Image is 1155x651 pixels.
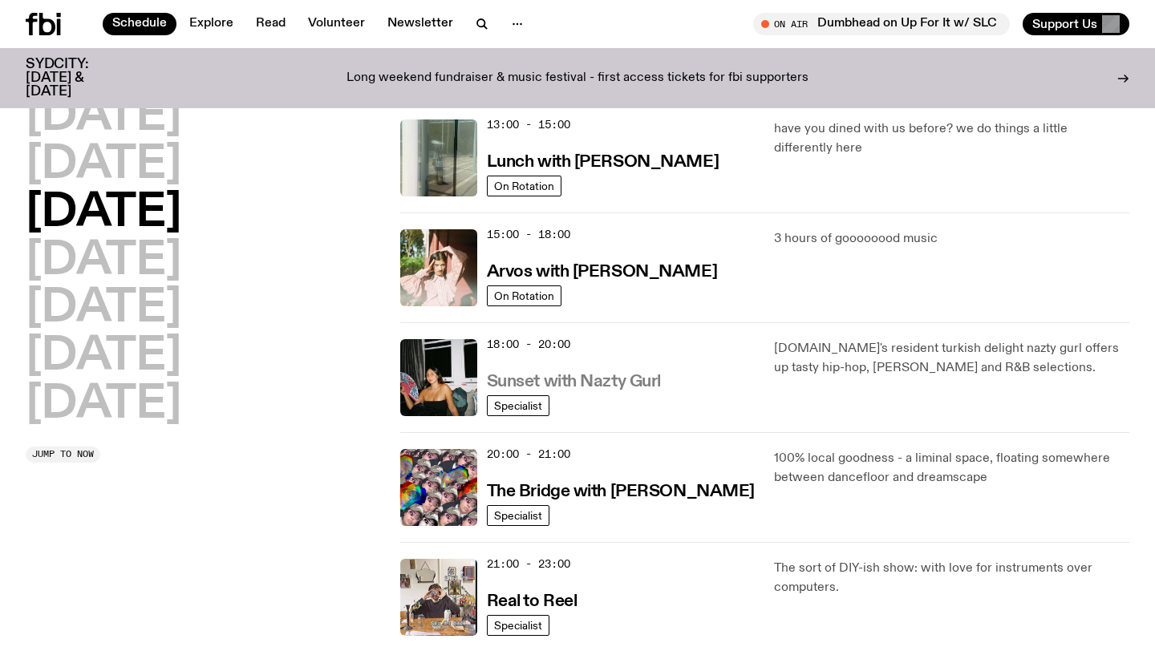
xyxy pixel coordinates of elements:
h3: Arvos with [PERSON_NAME] [487,264,717,281]
a: Specialist [487,615,549,636]
button: Jump to now [26,447,100,463]
span: 15:00 - 18:00 [487,227,570,242]
h3: SYDCITY: [DATE] & [DATE] [26,58,128,99]
span: Support Us [1032,17,1097,31]
a: Specialist [487,395,549,416]
span: 20:00 - 21:00 [487,447,570,462]
h3: Sunset with Nazty Gurl [487,374,661,390]
span: 13:00 - 15:00 [487,117,570,132]
button: Support Us [1023,13,1129,35]
span: 18:00 - 20:00 [487,337,570,352]
h3: The Bridge with [PERSON_NAME] [487,483,755,500]
span: Jump to now [32,450,94,459]
img: Jasper Craig Adams holds a vintage camera to his eye, obscuring his face. He is wearing a grey ju... [400,559,477,636]
span: On Rotation [494,289,554,301]
a: Newsletter [378,13,463,35]
a: Specialist [487,505,549,526]
button: [DATE] [26,95,181,139]
p: Long weekend fundraiser & music festival - first access tickets for fbi supporters [346,71,808,86]
a: Arvos with [PERSON_NAME] [487,261,717,281]
a: Schedule [103,13,176,35]
a: The Bridge with [PERSON_NAME] [487,480,755,500]
a: Read [246,13,295,35]
a: Lunch with [PERSON_NAME] [487,151,719,171]
span: 21:00 - 23:00 [487,556,570,572]
button: [DATE] [26,239,181,284]
p: The sort of DIY-ish show: with love for instruments over computers. [774,559,1129,597]
span: Specialist [494,399,542,411]
a: On Rotation [487,285,561,306]
button: [DATE] [26,334,181,379]
p: 3 hours of goooooood music [774,229,1129,249]
a: Sunset with Nazty Gurl [487,370,661,390]
a: Explore [180,13,243,35]
a: On Rotation [487,176,561,196]
span: On Rotation [494,180,554,192]
span: Specialist [494,619,542,631]
h3: Real to Reel [487,593,577,610]
button: [DATE] [26,143,181,188]
span: Specialist [494,509,542,521]
button: [DATE] [26,286,181,331]
p: have you dined with us before? we do things a little differently here [774,119,1129,158]
button: On AirDumbhead on Up For It w/ SLC [753,13,1010,35]
a: Real to Reel [487,590,577,610]
h3: Lunch with [PERSON_NAME] [487,154,719,171]
p: 100% local goodness - a liminal space, floating somewhere between dancefloor and dreamscape [774,449,1129,487]
a: Volunteer [298,13,375,35]
img: Maleeka stands outside on a balcony. She is looking at the camera with a serious expression, and ... [400,229,477,306]
p: [DOMAIN_NAME]'s resident turkish delight nazty gurl offers up tasty hip-hop, [PERSON_NAME] and R&... [774,339,1129,378]
button: [DATE] [26,191,181,236]
button: [DATE] [26,382,181,427]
